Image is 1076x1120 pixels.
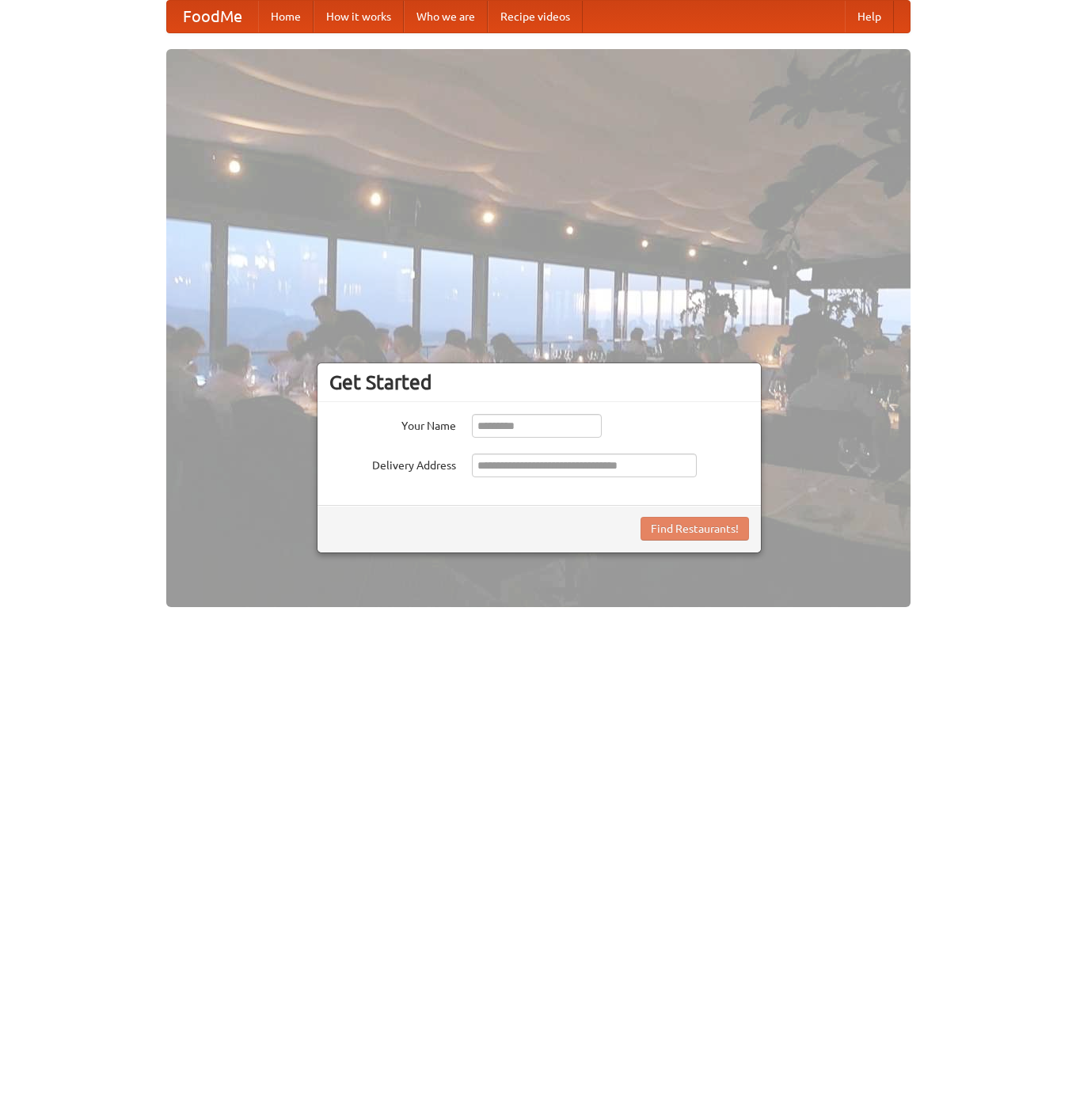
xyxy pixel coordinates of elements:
[329,370,749,394] h3: Get Started
[329,414,456,434] label: Your Name
[488,1,583,32] a: Recipe videos
[641,517,749,541] button: Find Restaurants!
[845,1,894,32] a: Help
[329,454,456,473] label: Delivery Address
[314,1,404,32] a: How it works
[258,1,314,32] a: Home
[404,1,488,32] a: Who we are
[167,1,258,32] a: FoodMe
